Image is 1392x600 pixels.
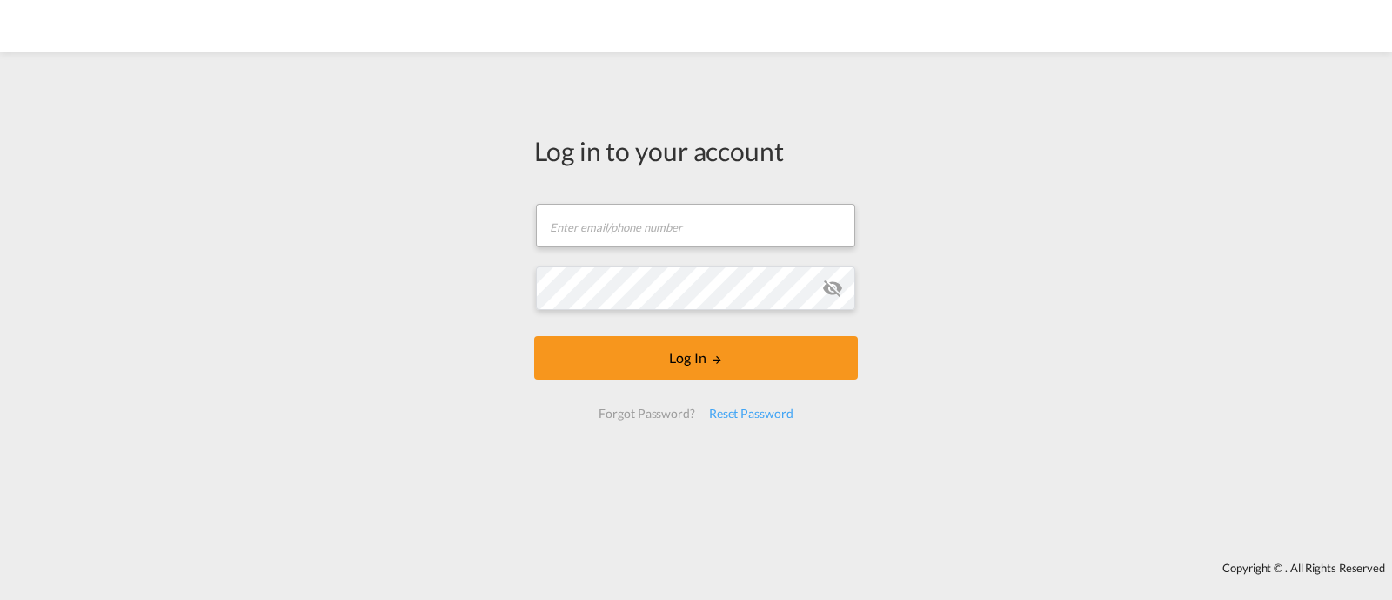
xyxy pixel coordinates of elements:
div: Forgot Password? [592,398,701,429]
input: Enter email/phone number [536,204,855,247]
div: Reset Password [702,398,800,429]
button: LOGIN [534,336,858,380]
md-icon: icon-eye-off [822,278,843,299]
div: Log in to your account [534,132,858,169]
